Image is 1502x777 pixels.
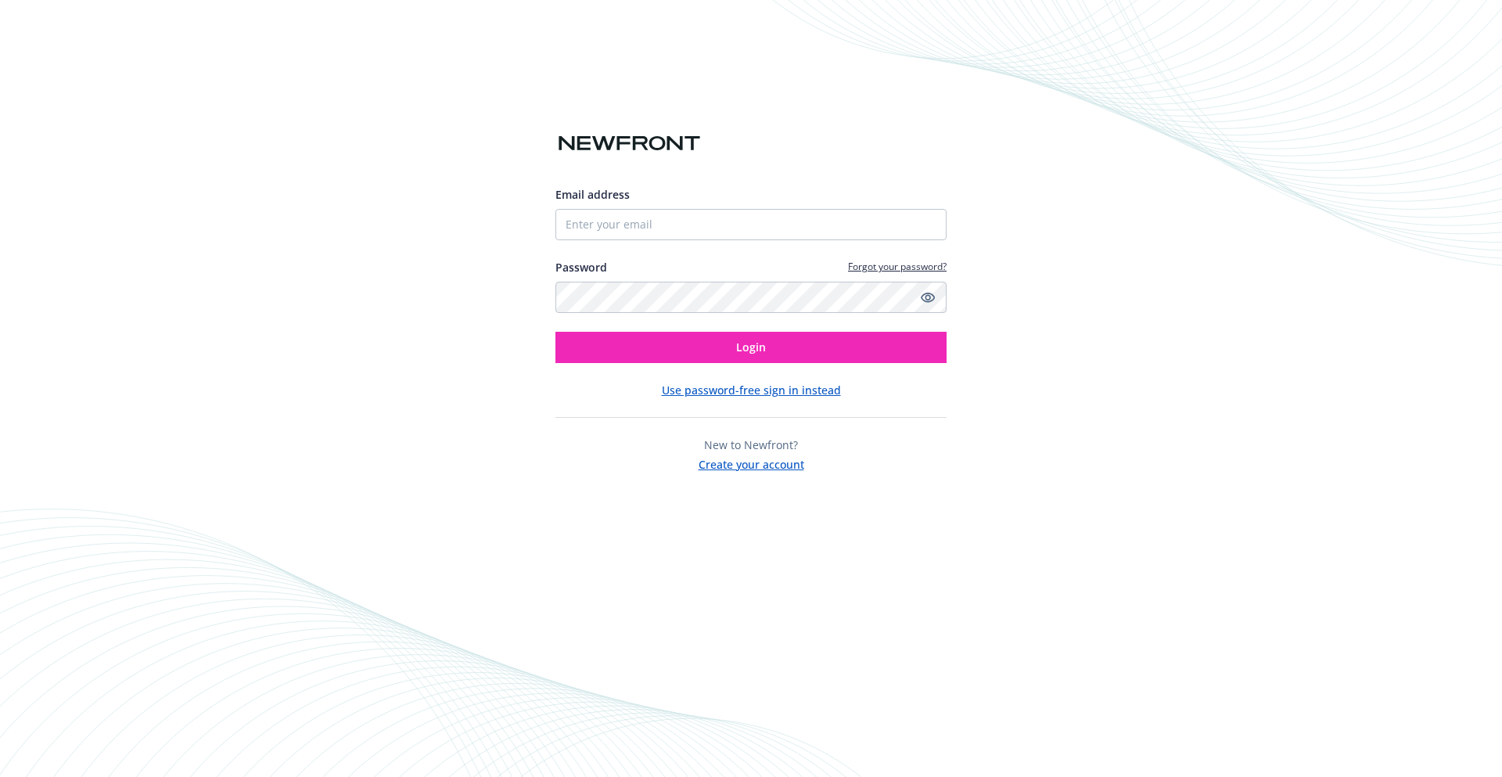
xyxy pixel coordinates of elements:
[699,453,804,473] button: Create your account
[736,340,766,354] span: Login
[555,130,703,157] img: Newfront logo
[848,260,947,273] a: Forgot your password?
[704,437,798,452] span: New to Newfront?
[662,382,841,398] button: Use password-free sign in instead
[555,259,607,275] label: Password
[555,187,630,202] span: Email address
[918,288,937,307] a: Show password
[555,282,947,313] input: Enter your password
[555,332,947,363] button: Login
[555,209,947,240] input: Enter your email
